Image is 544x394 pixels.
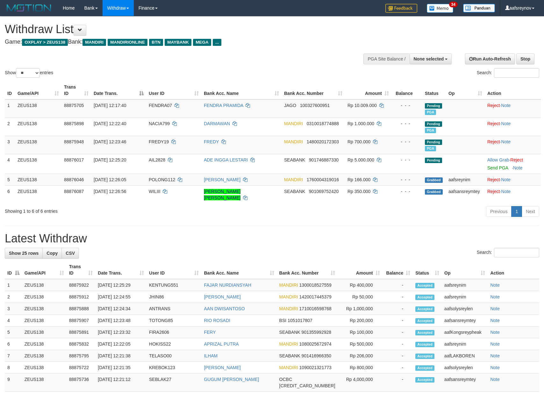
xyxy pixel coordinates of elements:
span: Accepted [415,365,434,371]
span: SEABANK [279,353,300,358]
td: 3 [5,303,22,315]
span: [DATE] 12:26:05 [94,177,126,182]
td: 8 [5,362,22,374]
td: - [383,315,413,326]
td: KREBOK123 [147,362,201,374]
th: Date Trans.: activate to sort column ascending [95,261,147,279]
label: Search: [477,68,539,78]
span: Pending [425,121,442,127]
td: ZEUS138 [15,118,61,136]
td: KENTUNG551 [147,279,201,291]
td: [DATE] 12:22:05 [95,338,147,350]
span: Copy 100327600951 to clipboard [300,103,330,108]
a: Previous [486,206,512,217]
span: AIL2828 [149,157,165,162]
span: MANDIRI [279,341,298,347]
span: · [487,157,510,162]
span: Rp 350.000 [347,189,370,194]
td: Rp 100,000 [338,326,382,338]
a: APRIZAL PUTRA [204,341,239,347]
span: [DATE] 12:17:40 [94,103,126,108]
div: Showing 1 to 6 of 6 entries [5,205,222,214]
span: Copy 0310018774888 to clipboard [307,121,339,126]
a: [PERSON_NAME] [PERSON_NAME] [204,189,240,200]
span: Accepted [415,330,434,335]
td: [DATE] 12:25:29 [95,279,147,291]
th: Bank Acc. Number: activate to sort column ascending [277,261,338,279]
span: 88876017 [64,157,84,162]
span: OXPLAY > ZEUS138 [22,39,68,46]
td: 6 [5,185,15,204]
a: Copy [42,248,62,259]
td: aafKongsreypheak [442,326,488,338]
a: Note [490,330,500,335]
span: JAGO [284,103,296,108]
th: Trans ID: activate to sort column ascending [61,81,91,99]
span: 88875948 [64,139,84,144]
span: MANDIRI [82,39,106,46]
td: 88875795 [67,350,96,362]
h4: Game: Bank: [5,39,356,45]
td: SEBLAK27 [147,374,201,392]
td: - [383,350,413,362]
td: Rp 400,000 [338,279,382,291]
a: GUGUM [PERSON_NAME] [204,377,259,382]
a: Note [490,283,500,288]
span: FENDRA07 [149,103,172,108]
td: TOTONG85 [147,315,201,326]
th: Bank Acc. Name: activate to sort column ascending [201,81,282,99]
td: 88875832 [67,338,96,350]
td: ZEUS138 [15,185,61,204]
span: Accepted [415,342,434,347]
span: Copy 1090021321773 to clipboard [299,365,332,370]
input: Search: [494,68,539,78]
td: 2 [5,291,22,303]
th: Balance [391,81,422,99]
a: Next [522,206,539,217]
td: [DATE] 12:23:32 [95,326,147,338]
th: Action [488,261,539,279]
td: 4 [5,315,22,326]
span: Accepted [415,283,434,288]
a: CSV [61,248,79,259]
span: Copy 693817527163 to clipboard [279,383,335,388]
th: ID [5,81,15,99]
td: Rp 50,000 [338,291,382,303]
span: Marked by aafsolysreylen [425,146,436,151]
td: HOKISS22 [147,338,201,350]
span: Rp 10.009.000 [347,103,377,108]
td: 5 [5,326,22,338]
span: Pending [425,103,442,109]
th: Game/API: activate to sort column ascending [15,81,61,99]
td: Rp 800,000 [338,362,382,374]
td: 2 [5,118,15,136]
th: Status [422,81,446,99]
div: - - - [394,157,420,163]
span: Rp 1.000.000 [347,121,374,126]
td: aafsolysreylen [442,362,488,374]
td: aafsreynim [442,279,488,291]
td: [DATE] 12:23:48 [95,315,147,326]
span: Pending [425,158,442,163]
a: FENDRA PRAMIDA [204,103,243,108]
span: 88876087 [64,189,84,194]
span: Marked by aafsolysreylen [425,128,436,133]
div: PGA Site Balance / [363,54,409,64]
a: Reject [487,103,500,108]
span: Copy 901416966350 to clipboard [302,353,331,358]
a: Reject [510,157,523,162]
td: ZEUS138 [22,315,67,326]
span: Grabbed [425,189,443,195]
td: ZEUS138 [15,154,61,174]
th: Game/API: activate to sort column ascending [22,261,67,279]
a: ILHAM [204,353,218,358]
span: Copy [47,251,58,256]
a: FREDY [204,139,219,144]
td: [DATE] 12:21:38 [95,350,147,362]
a: Note [490,294,500,299]
td: ZEUS138 [22,374,67,392]
h1: Withdraw List [5,23,356,36]
a: FAJAR NURDIANSYAH [204,283,251,288]
td: 3 [5,136,15,154]
img: panduan.png [463,4,495,12]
